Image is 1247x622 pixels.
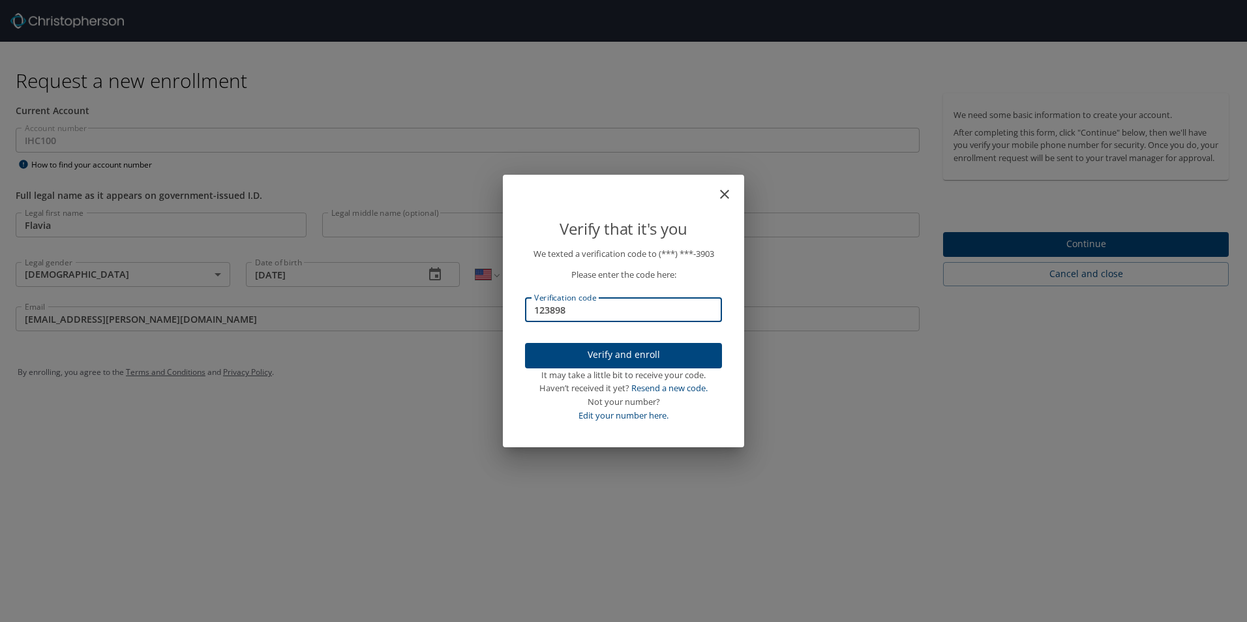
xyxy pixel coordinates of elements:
span: Verify and enroll [535,347,712,363]
p: Verify that it's you [525,216,722,241]
div: Haven’t received it yet? [525,381,722,395]
a: Resend a new code. [631,382,708,394]
a: Edit your number here. [578,409,669,421]
p: Please enter the code here: [525,268,722,282]
button: close [723,180,739,196]
button: Verify and enroll [525,343,722,368]
div: It may take a little bit to receive your code. [525,368,722,382]
div: Not your number? [525,395,722,409]
p: We texted a verification code to (***) ***- 3903 [525,247,722,261]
